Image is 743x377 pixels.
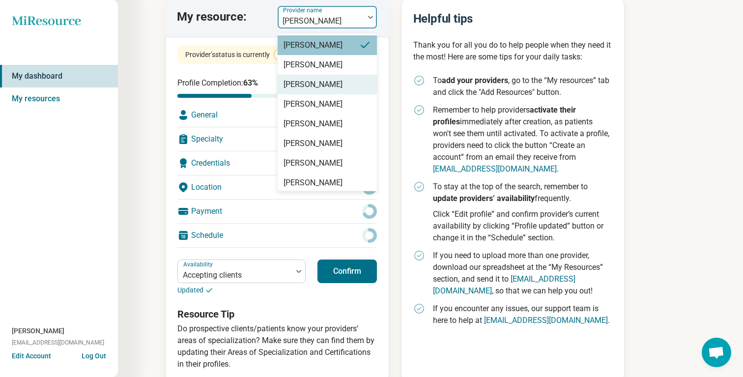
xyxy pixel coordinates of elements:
[177,323,377,370] p: Do prospective clients/patients know your providers’ areas of specialization? Make sure they can ...
[284,177,343,189] div: [PERSON_NAME]
[433,75,613,98] p: To , go to the “My resources” tab and click the "Add Resources" button.
[185,49,305,60] div: Provider’s status is currently
[284,39,343,51] div: [PERSON_NAME]
[12,351,51,361] button: Edit Account
[177,307,377,321] h3: Resource Tip
[12,326,64,336] span: [PERSON_NAME]
[284,157,343,169] div: [PERSON_NAME]
[433,104,613,175] p: Remember to help providers immediately after creation, as patients won't see them until activated...
[177,175,377,199] div: Location
[284,118,343,130] div: [PERSON_NAME]
[433,303,613,326] p: If you encounter any issues, our support team is here to help at .
[183,261,215,268] label: Availability
[177,151,377,175] div: Credentials
[177,285,306,295] p: Updated
[274,49,305,60] span: Premium
[82,351,106,359] button: Log Out
[702,338,731,367] div: Open chat
[433,208,613,244] p: Click “Edit profile” and confirm provider’s current availability by clicking “Profile updated” bu...
[317,260,377,283] button: Confirm
[433,194,535,203] strong: update providers’ availability
[177,103,377,127] div: General
[284,138,343,149] div: [PERSON_NAME]
[177,200,377,223] div: Payment
[413,10,613,28] h2: Helpful tips
[433,164,557,174] a: [EMAIL_ADDRESS][DOMAIN_NAME]
[12,338,104,347] span: [EMAIL_ADDRESS][DOMAIN_NAME]
[177,9,247,26] p: My resource:
[177,77,295,98] div: Profile Completion:
[283,7,324,14] label: Provider name
[177,127,377,151] div: Specialty
[284,59,343,71] div: [PERSON_NAME]
[284,98,343,110] div: [PERSON_NAME]
[433,181,613,204] p: To stay at the top of the search, remember to frequently.
[284,79,343,90] div: [PERSON_NAME]
[442,76,508,85] strong: add your providers
[484,316,608,325] a: [EMAIL_ADDRESS][DOMAIN_NAME]
[243,78,258,87] span: 63 %
[433,250,613,297] p: If you need to upload more than one provider, download our spreadsheet at the “My Resources” sect...
[413,39,613,63] p: Thank you for all you do to help people when they need it the most! Here are some tips for your d...
[177,224,377,247] div: Schedule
